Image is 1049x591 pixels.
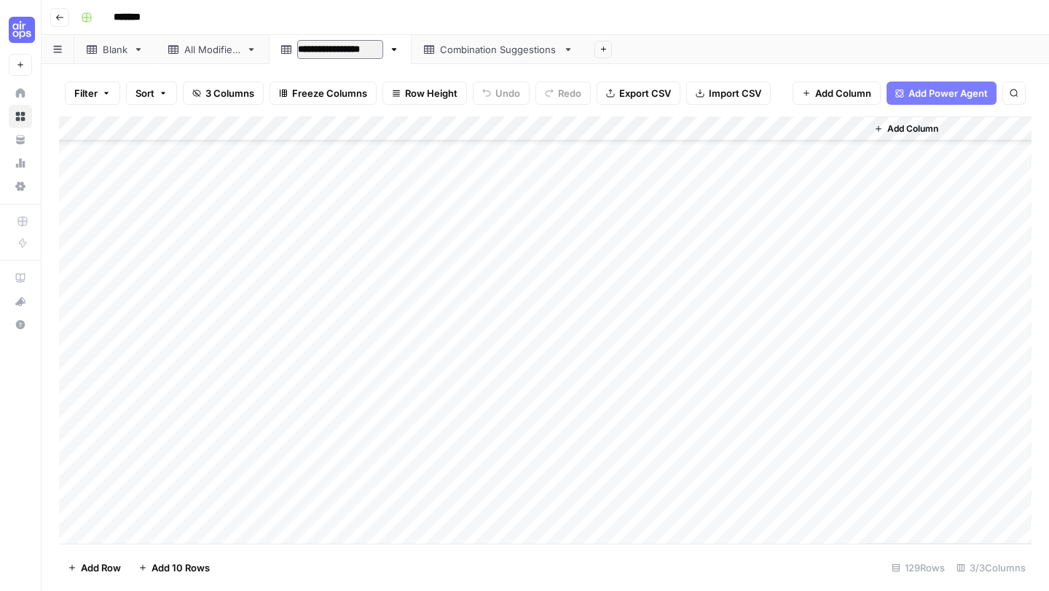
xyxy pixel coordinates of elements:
button: Add Row [59,556,130,579]
span: Filter [74,86,98,100]
span: Redo [558,86,581,100]
a: Usage [9,151,32,175]
button: Workspace: Cohort 5 [9,12,32,48]
a: Combination Suggestions [412,35,586,64]
img: Cohort 5 Logo [9,17,35,43]
button: Undo [473,82,530,105]
a: AirOps Academy [9,266,32,290]
a: Home [9,82,32,105]
span: Import CSV [709,86,761,100]
button: Add Column [868,119,944,138]
a: Blank [74,35,156,64]
div: All Modifiers [184,42,240,57]
a: Browse [9,105,32,128]
button: Add 10 Rows [130,556,219,579]
button: Export CSV [597,82,680,105]
span: Row Height [405,86,457,100]
button: Freeze Columns [270,82,377,105]
span: Sort [135,86,154,100]
span: Export CSV [619,86,671,100]
div: 3/3 Columns [951,556,1032,579]
button: Redo [535,82,591,105]
span: Add 10 Rows [152,560,210,575]
button: Help + Support [9,313,32,336]
div: What's new? [9,290,31,312]
button: Row Height [382,82,467,105]
button: What's new? [9,290,32,313]
span: Add Column [815,86,871,100]
button: Filter [65,82,120,105]
span: Undo [495,86,520,100]
span: Add Column [887,122,938,135]
button: Import CSV [686,82,771,105]
div: Combination Suggestions [440,42,557,57]
button: Sort [126,82,177,105]
button: Add Column [793,82,881,105]
span: 3 Columns [205,86,254,100]
span: Add Power Agent [908,86,988,100]
a: All Modifiers [156,35,269,64]
span: Add Row [81,560,121,575]
button: 3 Columns [183,82,264,105]
button: Add Power Agent [887,82,997,105]
a: Settings [9,175,32,198]
div: 129 Rows [886,556,951,579]
div: Blank [103,42,127,57]
a: Your Data [9,128,32,151]
span: Freeze Columns [292,86,367,100]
